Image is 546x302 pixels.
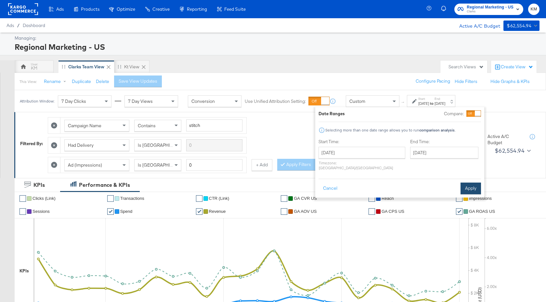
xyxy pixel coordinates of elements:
strong: to [429,101,435,106]
span: Is [GEOGRAPHIC_DATA] [138,142,188,148]
button: $62,554.94 [503,21,539,31]
a: ✔ [369,208,375,215]
input: Enter a search term [186,119,242,131]
label: Start: [418,97,429,101]
span: 7 Day Clicks [61,98,86,104]
span: Clicks (Link) [32,196,56,201]
span: Spend [120,209,133,214]
span: GA AOV US [294,209,317,214]
div: This View: [19,79,37,84]
span: Reporting [187,7,207,12]
a: ✔ [196,208,202,215]
button: Rename [39,76,73,88]
p: Timezone: [GEOGRAPHIC_DATA]/[GEOGRAPHIC_DATA] [318,160,405,170]
div: Performance & KPIs [79,181,130,189]
strong: comparison analysis [419,128,455,132]
div: KM [31,65,37,71]
div: Create View [501,64,533,70]
a: Dashboard [23,23,45,28]
button: $62,554.94 [492,145,532,156]
button: Hide Graphs & KPIs [490,78,530,85]
button: Regional Marketing - USClarks [454,4,523,15]
div: Active A/C Budget [487,133,523,145]
span: Contains [138,123,156,129]
div: Managing: [15,35,538,41]
span: Campaign Name [68,123,101,129]
div: [DATE] [418,101,429,106]
span: Revenue [209,209,226,214]
a: ✔ [196,195,202,202]
span: Sessions [32,209,50,214]
label: Start Time: [318,139,405,145]
div: Filtered By: [20,141,43,147]
span: Regional Marketing - US [467,4,513,11]
span: Impressions [469,196,492,201]
span: Feed Suite [224,7,246,12]
input: Enter a number [186,159,242,171]
span: CTR (Link) [209,196,229,201]
button: Configure Pacing [411,75,455,87]
button: Delete [96,78,109,85]
button: Duplicate [72,78,91,85]
span: Ads [6,23,14,28]
span: Transactions [120,196,144,201]
div: [DATE] [435,101,445,106]
span: Ad (Impressions) [68,162,102,168]
a: ✔ [456,208,462,215]
div: kt View [124,64,139,70]
div: Clarks Team View [68,64,104,70]
span: Creative [152,7,170,12]
div: Attribution Window: [19,99,55,103]
span: KM [531,6,537,13]
label: End: [435,97,445,101]
span: Conversion [191,98,215,104]
div: KPIs [33,181,45,189]
div: Drag to reorder tab [118,65,121,68]
span: Reach [382,196,394,201]
a: ✔ [107,208,114,215]
span: Custom [349,98,365,104]
span: 7 Day Views [128,98,153,104]
span: Is [GEOGRAPHIC_DATA] [138,162,188,168]
a: ✔ [281,195,287,202]
span: Had Delivery [68,142,94,148]
span: GA CPS US [382,209,404,214]
span: Products [81,7,99,12]
div: Date Ranges [318,111,345,117]
label: Compare: [444,111,464,117]
label: Use Unified Attribution Setting: [245,98,306,104]
div: Active A/C Budget [452,21,500,30]
div: $62,554.94 [507,22,531,30]
button: + Add [252,159,272,171]
a: ✔ [19,195,26,202]
div: $62,554.94 [495,146,525,156]
button: Apply [461,183,481,194]
span: / [14,23,23,28]
span: GA ROAS US [469,209,495,214]
a: ✔ [107,195,114,202]
div: Drag to reorder tab [62,65,65,68]
label: End Time: [410,139,481,145]
input: Enter a search term [186,139,242,151]
button: Hide Filters [455,78,477,85]
a: ✔ [19,208,26,215]
a: ✔ [369,195,375,202]
span: ↑ [400,101,406,103]
span: GA CVR US [294,196,317,201]
button: KM [528,4,539,15]
a: ✔ [456,195,462,202]
div: Search Views [448,64,484,70]
button: Cancel [318,183,342,194]
a: ✔ [281,208,287,215]
span: Ads [56,7,64,12]
span: Optimize [117,7,135,12]
span: Clarks [467,9,513,14]
div: KPIs [19,268,29,274]
div: Regional Marketing - US [15,41,538,52]
div: Selecting more than one date range allows you to run . [325,128,456,132]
